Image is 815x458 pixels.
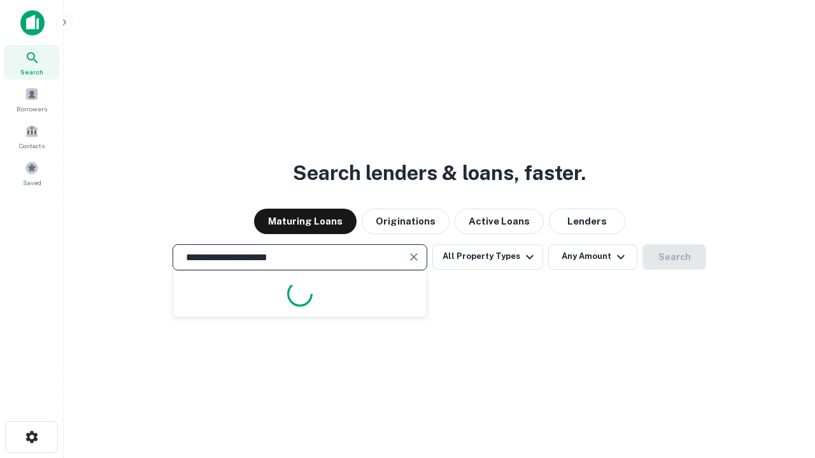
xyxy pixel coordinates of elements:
[19,141,45,151] span: Contacts
[17,104,47,114] span: Borrowers
[362,209,450,234] button: Originations
[23,177,41,188] span: Saved
[4,119,60,153] a: Contacts
[751,356,815,417] iframe: Chat Widget
[20,10,45,36] img: capitalize-icon.png
[254,209,357,234] button: Maturing Loans
[432,244,543,270] button: All Property Types
[549,209,625,234] button: Lenders
[20,67,43,77] span: Search
[455,209,544,234] button: Active Loans
[4,82,60,116] a: Borrowers
[405,248,423,266] button: Clear
[293,158,586,188] h3: Search lenders & loans, faster.
[4,156,60,190] a: Saved
[548,244,637,270] button: Any Amount
[4,45,60,80] a: Search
